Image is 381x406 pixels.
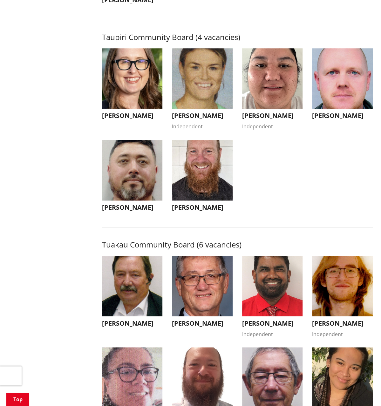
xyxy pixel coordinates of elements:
[312,256,373,338] button: [PERSON_NAME] Independent
[102,33,373,42] h3: Taupiri Community Board (4 vacancies)
[312,319,373,327] h3: [PERSON_NAME]
[172,256,233,330] button: [PERSON_NAME]
[312,112,373,119] h3: [PERSON_NAME]
[172,48,233,109] img: WO-B-TP__LOVELL_R__62hwf
[6,393,29,406] a: Top
[312,330,373,338] div: Independent
[102,256,163,330] button: [PERSON_NAME]
[102,48,163,109] img: WO-B-TP__SPRAGG_R__L5EKv
[172,256,233,316] img: WO-B-TU__BETTY_C__wojy3
[172,112,233,119] h3: [PERSON_NAME]
[312,48,373,123] button: [PERSON_NAME]
[242,319,303,327] h3: [PERSON_NAME]
[102,140,163,200] img: WO-B-TP__AKAROA_C__oUNns
[242,48,303,131] button: [PERSON_NAME] Independent
[172,204,233,211] h3: [PERSON_NAME]
[102,204,163,211] h3: [PERSON_NAME]
[242,48,303,109] img: WO-B-TP__COCUP-HUGHES_S__qJQtJ
[312,256,373,316] img: WO-B-TU__HENDERSON_D__Fqpcs
[102,319,163,327] h3: [PERSON_NAME]
[242,256,303,338] button: [PERSON_NAME] Independent
[172,123,233,130] div: Independent
[102,256,163,316] img: WO-B-TU__GEE_R__TjtLa
[242,123,303,130] div: Independent
[242,112,303,119] h3: [PERSON_NAME]
[102,112,163,119] h3: [PERSON_NAME]
[102,48,163,123] button: [PERSON_NAME]
[172,140,233,200] img: WO-B-TP__MACDONALD_J__Ca27c
[102,140,163,214] button: [PERSON_NAME]
[172,319,233,327] h3: [PERSON_NAME]
[172,140,233,214] button: [PERSON_NAME]
[312,48,373,109] img: WO-B-TP__MUNRO_S__qestJ
[172,48,233,131] button: [PERSON_NAME] Independent
[242,330,303,338] div: Independent
[352,379,375,402] iframe: Messenger Launcher
[102,240,373,249] h3: Tuakau Community Board (6 vacancies)
[242,256,303,316] img: WO-B-TU__KUMAR_D__o5Yns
